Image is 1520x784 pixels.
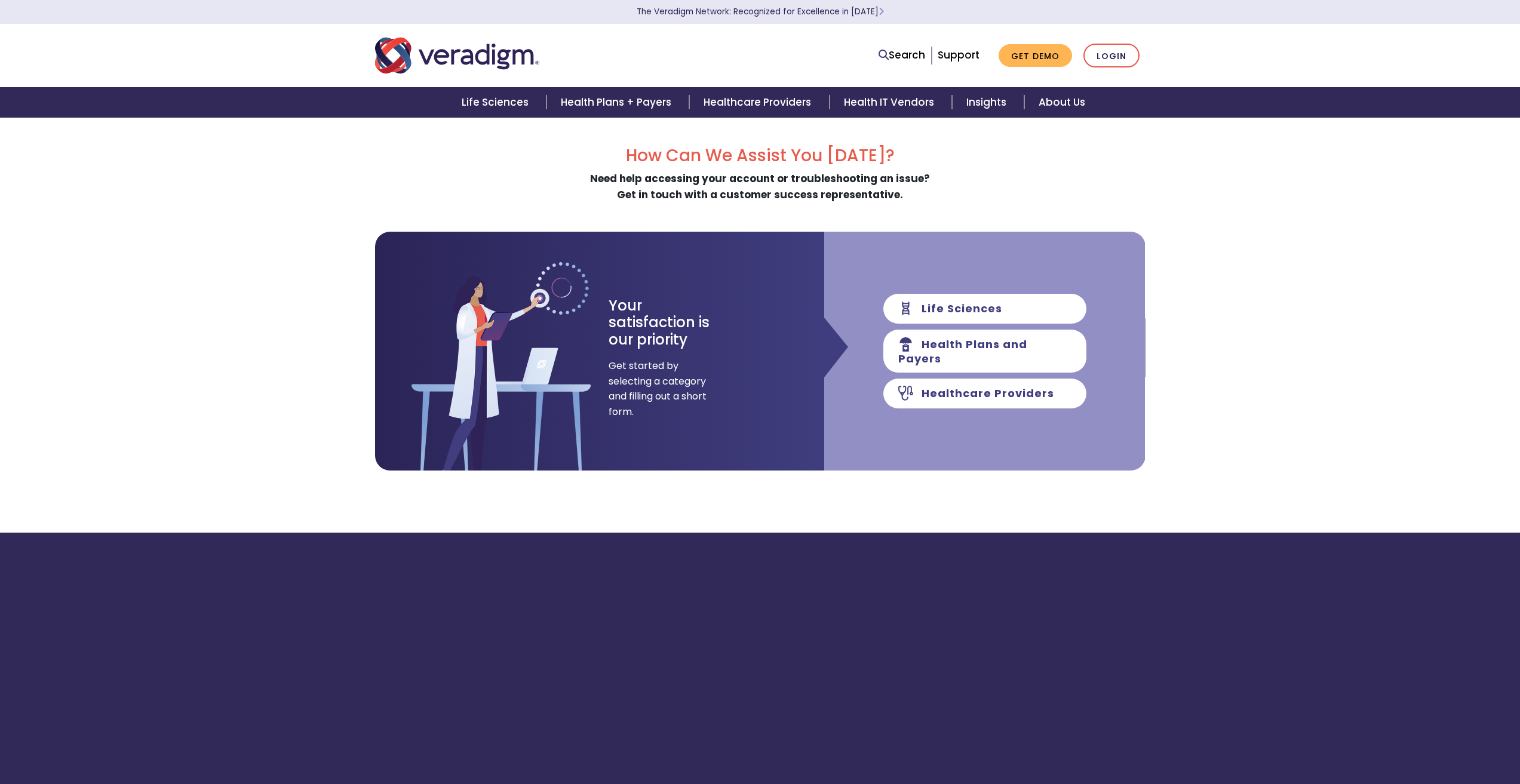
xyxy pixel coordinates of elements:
a: Health IT Vendors [830,87,952,118]
a: Search [879,47,925,63]
a: Support [938,48,979,62]
a: Health Plans + Payers [546,87,689,118]
img: Veradigm logo [375,36,539,75]
span: Get started by selecting a category and filling out a short form. [609,358,707,419]
h2: How Can We Assist You [DATE]? [375,146,1146,166]
a: Login [1083,44,1140,68]
span: Learn More [879,6,884,17]
a: Healthcare Providers [689,87,829,118]
a: Life Sciences [447,87,546,118]
strong: Need help accessing your account or troubleshooting an issue? Get in touch with a customer succes... [590,171,930,202]
a: Insights [952,87,1024,118]
h3: Your satisfaction is our priority [609,297,731,349]
a: The Veradigm Network: Recognized for Excellence in [DATE]Learn More [637,6,884,17]
a: About Us [1024,87,1100,118]
a: Get Demo [999,44,1072,67]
